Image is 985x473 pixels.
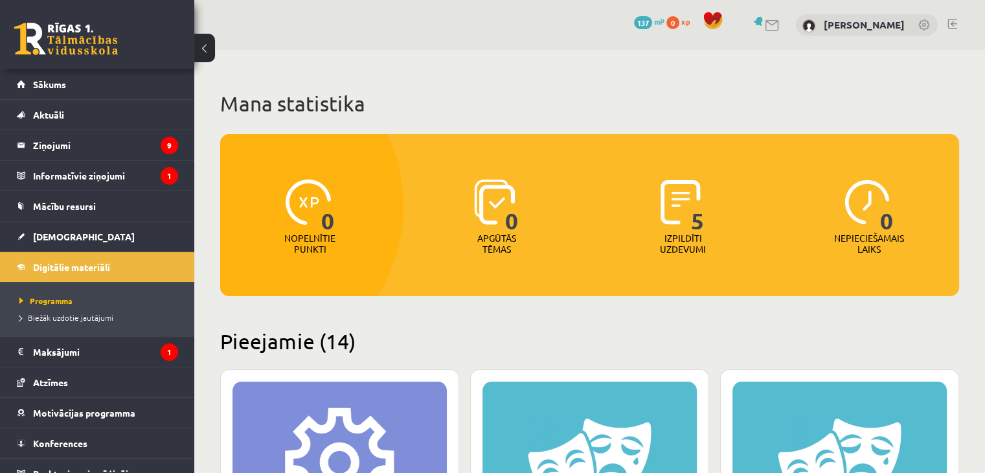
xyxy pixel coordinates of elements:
a: Rīgas 1. Tālmācības vidusskola [14,23,118,55]
span: 137 [634,16,652,29]
span: Digitālie materiāli [33,261,110,273]
a: Konferences [17,428,178,458]
span: Konferences [33,437,87,449]
img: icon-clock-7be60019b62300814b6bd22b8e044499b485619524d84068768e800edab66f18.svg [844,179,890,225]
span: 0 [321,179,335,233]
p: Apgūtās tēmas [471,233,522,255]
h2: Pieejamie (14) [220,329,959,354]
img: icon-xp-0682a9bc20223a9ccc6f5883a126b849a74cddfe5390d2b41b4391c66f2066e7.svg [286,179,331,225]
a: [DEMOGRAPHIC_DATA] [17,222,178,251]
h1: Mana statistika [220,91,959,117]
a: Ziņojumi9 [17,130,178,160]
a: Informatīvie ziņojumi1 [17,161,178,190]
legend: Ziņojumi [33,130,178,160]
img: Aleksejs Dovbenko [802,19,815,32]
p: Nopelnītie punkti [284,233,335,255]
span: Aktuāli [33,109,64,121]
a: Mācību resursi [17,191,178,221]
span: [DEMOGRAPHIC_DATA] [33,231,135,242]
p: Nepieciešamais laiks [834,233,904,255]
a: 137 mP [634,16,664,27]
span: 0 [505,179,519,233]
span: Biežāk uzdotie jautājumi [19,312,113,323]
i: 1 [161,343,178,361]
a: Biežāk uzdotie jautājumi [19,312,181,323]
a: 0 xp [666,16,696,27]
span: xp [681,16,690,27]
a: Motivācijas programma [17,398,178,428]
span: Atzīmes [33,376,68,388]
legend: Maksājumi [33,337,178,367]
a: Atzīmes [17,367,178,397]
span: Programma [19,295,73,306]
span: mP [654,16,664,27]
span: Motivācijas programma [33,407,135,419]
a: Aktuāli [17,100,178,130]
legend: Informatīvie ziņojumi [33,161,178,190]
a: Programma [19,295,181,306]
i: 1 [161,167,178,185]
a: Sākums [17,69,178,99]
a: [PERSON_NAME] [824,18,905,31]
span: 0 [666,16,679,29]
span: 5 [691,179,705,233]
i: 9 [161,137,178,154]
a: Digitālie materiāli [17,252,178,282]
img: icon-learned-topics-4a711ccc23c960034f471b6e78daf4a3bad4a20eaf4de84257b87e66633f6470.svg [474,179,515,225]
span: Mācību resursi [33,200,96,212]
span: Sākums [33,78,66,90]
img: icon-completed-tasks-ad58ae20a441b2904462921112bc710f1caf180af7a3daa7317a5a94f2d26646.svg [661,179,701,225]
span: 0 [880,179,894,233]
p: Izpildīti uzdevumi [657,233,708,255]
a: Maksājumi1 [17,337,178,367]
